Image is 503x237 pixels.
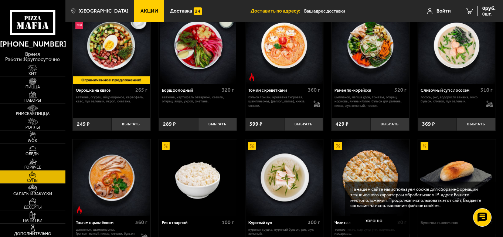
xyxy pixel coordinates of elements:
button: Выбрать [457,118,496,131]
img: Рис отварной [160,139,237,216]
span: Войти [436,9,451,14]
img: Акционный [421,142,428,150]
span: 360 г [135,219,147,226]
div: Окрошка на квасе [76,88,134,93]
button: Выбрать [198,118,237,131]
a: АкционныйНовинкаОкрошка на квасе [73,7,150,84]
div: Рис отварной [162,220,220,226]
img: Рамен по-корейски [332,7,409,84]
p: ветчина, огурец, яйцо куриное, картофель, квас, лук зеленый, укроп, сметана. [76,95,148,104]
div: Том ям с цыплёнком [76,220,134,226]
div: Чизи слайс [334,220,392,226]
img: Сливочный суп с лососем [418,7,495,84]
span: [GEOGRAPHIC_DATA] [78,9,128,14]
span: 320 г [222,87,234,93]
span: 360 г [308,87,320,93]
input: Ваш адрес доставки [304,4,405,18]
img: Новинка [75,21,83,29]
p: ветчина, картофель отварной , свёкла, огурец, яйцо, укроп, сметана. [162,95,234,104]
img: Чизи слайс [332,139,409,216]
div: Рамен по-корейски [334,88,392,93]
img: Булочка пшеничная [418,139,495,216]
img: Куриный суп [246,139,323,216]
img: Борщ холодный [160,7,237,84]
img: 15daf4d41897b9f0e9f617042186c801.svg [194,7,201,15]
img: Окрошка на квасе [73,7,150,84]
a: АкционныйБулочка пшеничная [418,139,496,216]
a: АкционныйКуриный суп [245,139,323,216]
div: Куриный суп [248,220,306,226]
p: тонкое тесто, сыр сулугуни, пармезан, моцарелла. [334,227,407,236]
span: 265 г [135,87,147,93]
img: Острое блюдо [75,206,83,213]
p: куриная грудка, куриный бульон, рис, лук зеленый. [248,227,320,236]
span: Доставка [170,9,192,14]
span: 310 г [480,87,493,93]
button: Выбрать [112,118,150,131]
button: Выбрать [284,118,323,131]
span: 249 ₽ [77,122,90,127]
button: Хорошо [350,214,398,230]
img: Острое блюдо [248,73,256,81]
div: Том ям с креветками [248,88,306,93]
span: 369 ₽ [422,122,435,127]
p: лосось, рис, водоросли вакамэ, мисо бульон, сливки, лук зеленый. [421,95,480,104]
img: Том ям с креветками [246,7,323,84]
a: Острое блюдоТом ям с креветками [245,7,323,84]
div: Борщ холодный [162,88,220,93]
a: Острое блюдоТом ям с цыплёнком [73,139,150,216]
p: бульон том ям, креветка тигровая, шампиньоны, [PERSON_NAME], кинза, сливки. [248,95,308,108]
a: Борщ холодный [159,7,237,84]
a: Рамен по-корейски [332,7,409,84]
a: АкционныйРис отварной [159,139,237,216]
img: Акционный [248,142,256,150]
img: Том ям с цыплёнком [73,139,150,216]
span: 289 ₽ [163,122,176,127]
span: 300 г [308,219,320,226]
p: На нашем сайте мы используем cookie для сбора информации технического характера и обрабатываем IP... [350,187,486,209]
div: Сливочный суп с лососем [421,88,479,93]
span: 0 руб. [482,6,496,11]
a: АкционныйЧизи слайс [332,139,409,216]
img: Акционный [162,142,170,150]
p: цыпленок, лапша удон, томаты, огурец, морковь, яичный блин, бульон для рамена, кинза, лук зеленый... [334,95,407,108]
span: 0 шт. [482,12,496,16]
span: Доставить по адресу: [251,9,304,14]
button: Выбрать [370,118,409,131]
span: Акции [140,9,158,14]
span: 100 г [222,219,234,226]
span: 599 ₽ [249,122,262,127]
span: 520 г [394,87,407,93]
img: Акционный [334,142,342,150]
span: 429 ₽ [336,122,349,127]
